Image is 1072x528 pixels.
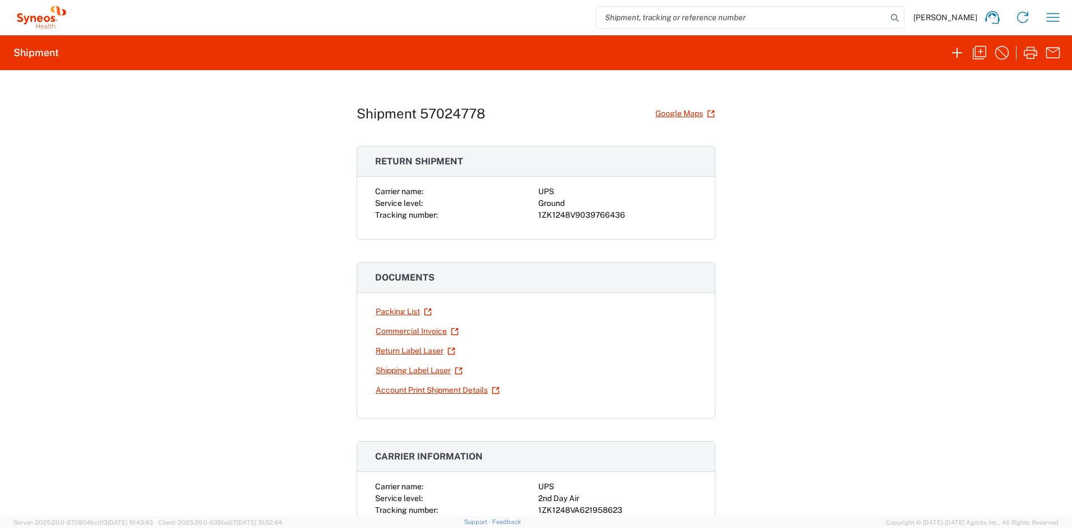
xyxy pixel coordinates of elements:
a: Support [464,518,492,525]
span: [PERSON_NAME] [913,12,977,22]
div: 1ZK1248V9039766436 [538,209,697,221]
span: Copyright © [DATE]-[DATE] Agistix Inc., All Rights Reserved [886,517,1059,527]
input: Shipment, tracking or reference number [597,7,887,28]
div: 1ZK1248VA621958623 [538,504,697,516]
span: [DATE] 10:52:44 [237,519,282,526]
a: Shipping Label Laser [375,361,463,380]
a: Return Label Laser [375,341,456,361]
span: Carrier name: [375,187,423,196]
span: Server: 2025.20.0-970904bc0f3 [13,519,153,526]
a: Account Print Shipment Details [375,380,500,400]
div: 2nd Day Air [538,493,697,504]
div: UPS [538,481,697,493]
a: Google Maps [655,104,715,123]
div: Ground [538,198,697,209]
div: UPS [538,186,697,198]
h1: Shipment 57024778 [357,105,486,122]
span: Client: 2025.20.0-035ba07 [158,519,282,526]
h2: Shipment [13,46,59,59]
span: Documents [375,272,435,283]
span: [DATE] 10:43:43 [108,519,153,526]
span: Carrier name: [375,482,423,491]
span: Return shipment [375,156,463,167]
a: Packing List [375,302,432,322]
a: Commercial Invoice [375,322,459,341]
span: Service level: [375,199,423,208]
a: Feedback [492,518,521,525]
span: Tracking number: [375,506,438,515]
span: Carrier information [375,451,483,462]
span: Service level: [375,494,423,503]
span: Tracking number: [375,210,438,219]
